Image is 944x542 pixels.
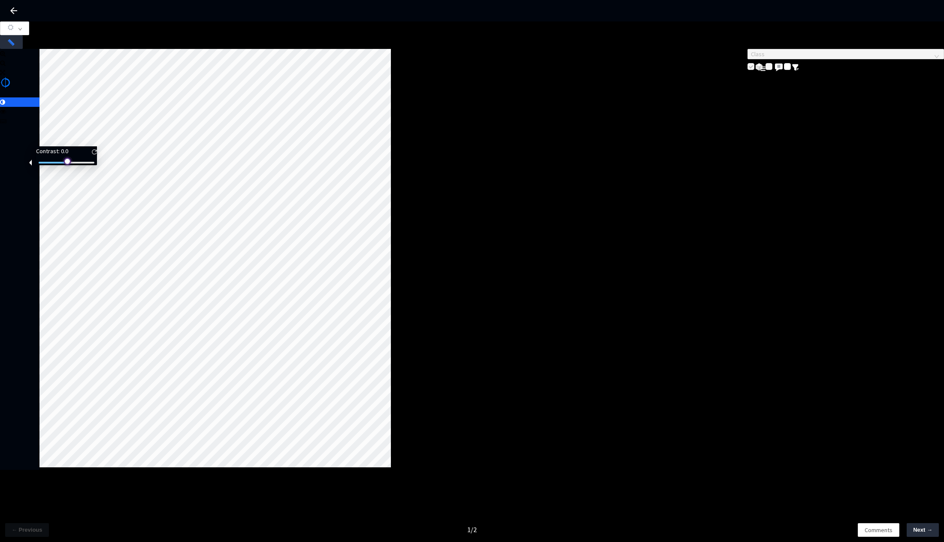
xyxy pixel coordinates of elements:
[792,64,799,71] img: svg+xml;base64,PHN2ZyB4bWxucz0iaHR0cDovL3d3dy53My5vcmcvMjAwMC9zdmciIHdpZHRoPSIxNiIgaGVpZ2h0PSIxNi...
[751,49,941,59] span: Class
[865,525,893,535] span: Comments
[92,149,97,154] img: svg+xml;base64,PHN2ZyB3aWR0aD0iMTIiIGhlaWdodD0iMTIiIHZpZXdCb3g9IjAgMCAxMiAxMiIgZmlsbD0ibm9uZSIgeG...
[756,63,765,71] img: svg+xml;base64,PHN2ZyB3aWR0aD0iMjMiIGhlaWdodD0iMTkiIHZpZXdCb3g9IjAgMCAyMyAxOSIgZmlsbD0ibm9uZSIgeG...
[858,523,899,537] button: Comments
[467,524,477,535] div: 1 / 2
[913,526,932,534] span: Next →
[907,523,939,537] button: Next →
[774,62,784,73] img: svg+xml;base64,PHN2ZyB3aWR0aD0iMjQiIGhlaWdodD0iMjQiIHZpZXdCb3g9IjAgMCAyNCAyNCIgZmlsbD0ibm9uZSIgeG...
[36,147,68,155] span: Contrast : 0.0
